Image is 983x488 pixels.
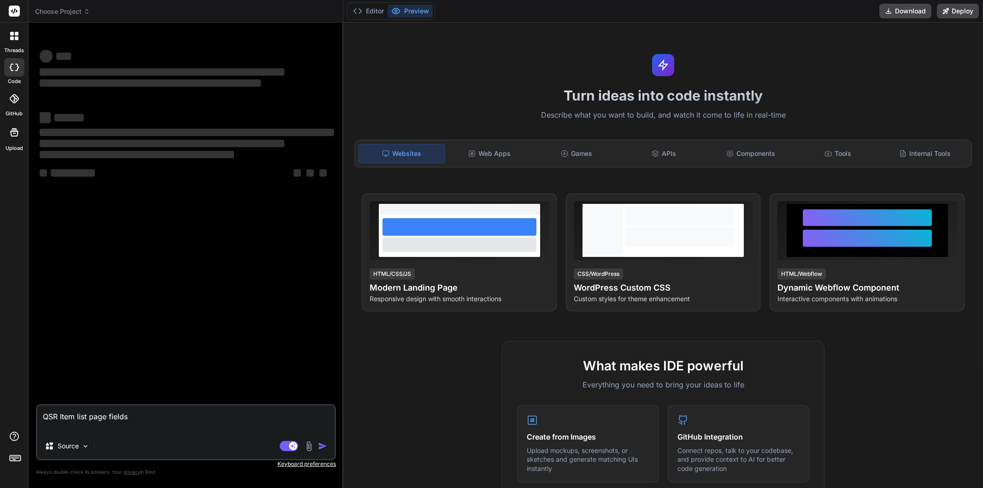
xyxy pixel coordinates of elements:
[574,281,753,294] h4: WordPress Custom CSS
[6,144,23,152] label: Upload
[879,4,931,18] button: Download
[574,294,753,304] p: Custom styles for theme enhancement
[883,144,968,163] div: Internal Tools
[527,446,649,473] p: Upload mockups, screenshots, or sketches and generate matching UIs instantly
[6,110,23,118] label: GitHub
[58,441,79,451] p: Source
[306,169,314,177] span: ‌
[349,87,977,104] h1: Turn ideas into code instantly
[40,50,53,63] span: ‌
[40,151,234,158] span: ‌
[54,114,84,121] span: ‌
[318,441,327,451] img: icon
[349,109,977,121] p: Describe what you want to build, and watch it come to life in real-time
[294,169,301,177] span: ‌
[777,268,826,280] div: HTML/Webflow
[8,77,21,85] label: code
[447,144,532,163] div: Web Apps
[777,281,957,294] h4: Dynamic Webflow Component
[319,169,327,177] span: ‌
[795,144,881,163] div: Tools
[527,431,649,442] h4: Create from Images
[37,405,335,433] textarea: QSR Item list page fields
[534,144,619,163] div: Games
[621,144,706,163] div: APIs
[40,140,284,147] span: ‌
[677,431,800,442] h4: GitHub Integration
[51,169,95,177] span: ‌
[40,79,261,87] span: ‌
[370,268,415,280] div: HTML/CSS/JS
[40,112,51,123] span: ‌
[517,356,809,375] h2: What makes IDE powerful
[40,169,47,177] span: ‌
[370,294,549,304] p: Responsive design with smooth interactions
[517,379,809,390] p: Everything you need to bring your ideas to life
[36,468,336,476] p: Always double-check its answers. Your in Bind
[349,5,388,18] button: Editor
[304,441,314,452] img: attachment
[124,469,140,475] span: privacy
[56,53,71,60] span: ‌
[370,281,549,294] h4: Modern Landing Page
[359,144,445,163] div: Websites
[388,5,433,18] button: Preview
[4,47,24,54] label: threads
[677,446,800,473] p: Connect repos, talk to your codebase, and provide context to AI for better code generation
[574,268,623,280] div: CSS/WordPress
[40,129,334,136] span: ‌
[777,294,957,304] p: Interactive components with animations
[40,68,284,76] span: ‌
[82,442,89,450] img: Pick Models
[708,144,794,163] div: Components
[35,7,90,16] span: Choose Project
[937,4,979,18] button: Deploy
[36,460,336,468] p: Keyboard preferences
